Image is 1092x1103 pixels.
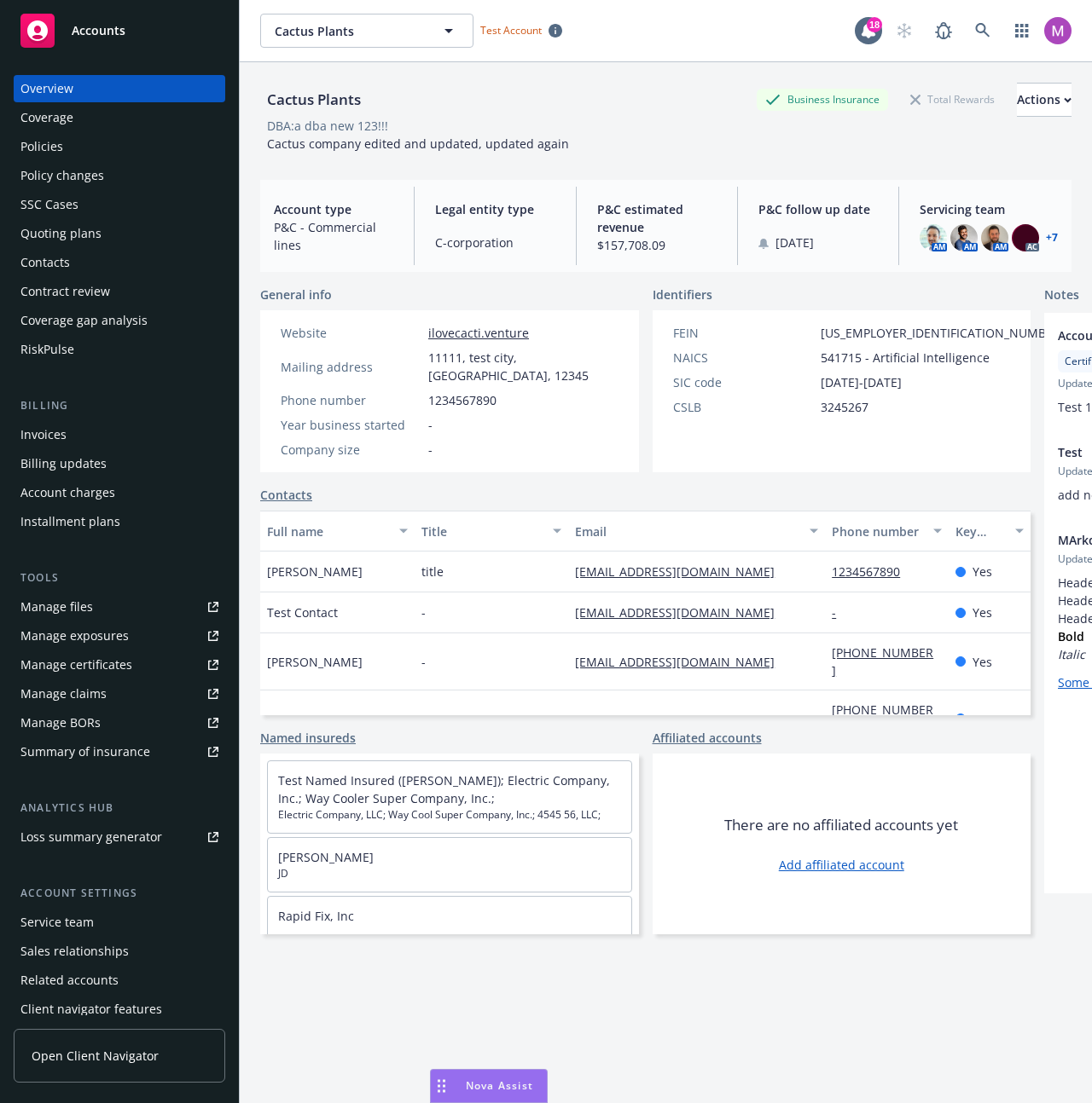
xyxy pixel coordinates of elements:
[1058,646,1085,662] em: Italic
[421,653,426,671] span: -
[281,391,421,409] div: Phone number
[421,523,543,540] div: Title
[281,441,421,459] div: Company size
[14,220,225,247] a: Quoting plans
[278,849,374,865] a: [PERSON_NAME]
[20,823,162,851] div: Loss summary generator
[281,416,421,434] div: Year business started
[575,563,788,580] a: [EMAIL_ADDRESS][DOMAIN_NAME]
[14,104,225,131] a: Coverage
[821,349,990,367] span: 541715 - Artificial Intelligence
[20,938,129,965] div: Sales relationships
[14,421,225,448] a: Invoices
[20,738,150,765] div: Summary of insurance
[1046,233,1058,243] a: +7
[887,14,921,48] a: Start snowing
[20,651,132,679] div: Manage certificates
[832,563,914,580] a: 1234567890
[14,7,225,55] a: Accounts
[267,117,388,135] div: DBA: a dba new 123!!!
[20,307,148,334] div: Coverage gap analysis
[14,278,225,305] a: Contract review
[466,1078,533,1093] span: Nova Assist
[14,450,225,477] a: Billing updates
[281,358,421,376] div: Mailing address
[832,523,922,540] div: Phone number
[274,200,393,218] span: Account type
[20,104,73,131] div: Coverage
[653,729,762,747] a: Affiliated accounts
[20,133,63,160] div: Policies
[274,218,393,254] span: P&C - Commercial lines
[673,349,814,367] div: NAICS
[435,200,555,218] span: Legal entity type
[821,398,868,416] span: 3245267
[14,622,225,650] a: Manage exposures
[72,24,125,38] span: Accounts
[966,14,1000,48] a: Search
[955,523,1005,540] div: Key contact
[20,75,73,102] div: Overview
[1012,224,1039,251] img: photo
[1044,17,1072,44] img: photo
[430,1069,548,1103] button: Nova Assist
[14,133,225,160] a: Policies
[867,17,882,32] div: 18
[597,200,717,236] span: P&C estimated revenue
[14,967,225,994] a: Related accounts
[821,324,1065,342] span: [US_EMPLOYER_IDENTIFICATION_NUMBER]
[14,569,225,586] div: Tools
[428,349,619,384] span: 11111, test city, [GEOGRAPHIC_DATA], 12345
[278,908,354,924] a: Rapid Fix, Inc
[1005,14,1039,48] a: Switch app
[267,523,389,540] div: Full name
[278,807,621,823] span: Electric Company, LLC; Way Cool Super Company, Inc.; 4545 56, LLC;
[575,604,788,621] a: [EMAIL_ADDRESS][DOMAIN_NAME]
[14,680,225,707] a: Manage claims
[480,23,542,38] span: Test Account
[14,397,225,414] div: Billing
[14,508,225,535] a: Installment plans
[267,563,363,580] span: [PERSON_NAME]
[435,234,555,251] span: C-corporation
[832,702,933,736] a: [PHONE_NUMBER]
[981,224,1008,251] img: photo
[20,220,102,247] div: Quoting plans
[14,800,225,817] div: Analytics hub
[14,593,225,621] a: Manage files
[920,224,947,251] img: photo
[20,967,119,994] div: Related accounts
[260,14,473,48] button: Cactus Plants
[724,815,958,835] span: There are no affiliated accounts yet
[779,856,904,874] a: Add affiliated account
[260,729,356,747] a: Named insureds
[260,486,312,504] a: Contacts
[1017,84,1072,116] div: Actions
[14,191,225,218] a: SSC Cases
[14,996,225,1023] a: Client navigator features
[832,644,933,679] a: [PHONE_NUMBER]
[14,738,225,765] a: Summary of insurance
[431,1070,452,1102] div: Drag to move
[20,249,70,276] div: Contacts
[20,709,101,736] div: Manage BORs
[949,511,1031,551] button: Key contact
[758,200,878,218] span: P&C follow up date
[20,622,129,650] div: Manage exposures
[32,1047,159,1065] span: Open Client Navigator
[1017,83,1072,117] button: Actions
[575,523,799,540] div: Email
[14,823,225,851] a: Loss summary generator
[428,391,497,409] span: 1234567890
[20,336,74,363] div: RiskPulse
[14,885,225,902] div: Account settings
[1058,628,1084,644] strong: Bold
[20,479,115,506] div: Account charges
[267,136,569,152] span: Cactus company edited and updated, updated again
[14,75,225,102] a: Overview
[20,450,107,477] div: Billing updates
[14,479,225,506] a: Account charges
[275,22,422,40] span: Cactus Plants
[926,14,961,48] a: Report a Bug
